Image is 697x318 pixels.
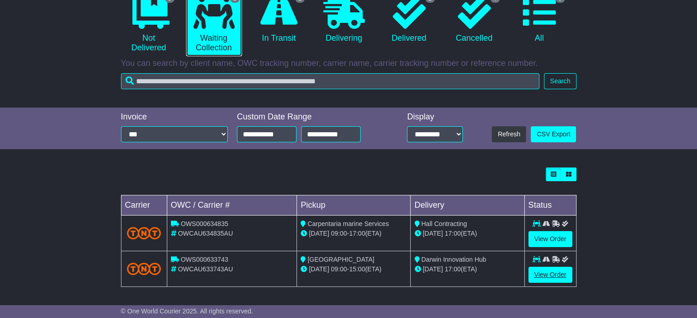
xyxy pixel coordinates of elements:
a: CSV Export [531,126,576,142]
span: 17:00 [445,230,461,237]
span: 15:00 [349,265,365,273]
div: (ETA) [414,264,520,274]
span: Carpentaria marine Services [307,220,389,227]
span: Hall Contracting [421,220,467,227]
td: OWC / Carrier # [167,195,297,216]
td: Status [524,195,576,216]
span: [DATE] [423,265,443,273]
span: [DATE] [309,230,329,237]
div: Invoice [121,112,228,122]
td: Carrier [121,195,167,216]
p: You can search by client name, OWC tracking number, carrier name, carrier tracking number or refe... [121,59,576,69]
span: Darwin Innovation Hub [421,256,486,263]
span: 17:00 [445,265,461,273]
img: TNT_Domestic.png [127,227,161,239]
td: Pickup [297,195,411,216]
div: (ETA) [414,229,520,238]
div: Custom Date Range [237,112,383,122]
div: - (ETA) [301,264,406,274]
span: OWCAU634835AU [178,230,233,237]
span: OWS000634835 [181,220,228,227]
a: View Order [528,267,572,283]
span: [DATE] [423,230,443,237]
img: TNT_Domestic.png [127,263,161,275]
span: [GEOGRAPHIC_DATA] [307,256,374,263]
span: [DATE] [309,265,329,273]
td: Delivery [411,195,524,216]
span: 17:00 [349,230,365,237]
button: Refresh [492,126,526,142]
span: 09:00 [331,230,347,237]
span: 09:00 [331,265,347,273]
div: Display [407,112,463,122]
button: Search [544,73,576,89]
a: View Order [528,231,572,247]
span: © One World Courier 2025. All rights reserved. [121,307,253,315]
span: OWS000633743 [181,256,228,263]
div: - (ETA) [301,229,406,238]
span: OWCAU633743AU [178,265,233,273]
